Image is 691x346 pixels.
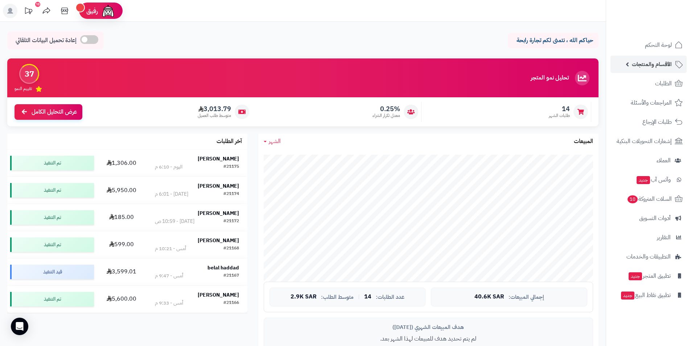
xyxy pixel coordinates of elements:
span: السلات المتروكة [627,194,672,204]
span: تطبيق المتجر [628,271,671,281]
span: الطلبات [655,78,672,89]
span: إعادة تحميل البيانات التلقائي [16,36,77,45]
a: تطبيق نقاط البيعجديد [610,286,687,304]
a: لوحة التحكم [610,36,687,54]
span: طلبات الإرجاع [642,117,672,127]
span: الأقسام والمنتجات [632,59,672,69]
td: 185.00 [97,204,147,231]
div: 10 [35,2,40,7]
div: هدف المبيعات الشهري ([DATE]) [270,323,587,331]
div: تم التنفيذ [10,292,94,306]
strong: [PERSON_NAME] [198,155,239,163]
a: تطبيق المتجرجديد [610,267,687,285]
div: تم التنفيذ [10,156,94,170]
div: تم التنفيذ [10,183,94,198]
td: 5,600.00 [97,286,147,313]
strong: belal haddad [207,264,239,272]
div: أمس - 9:33 م [155,300,183,307]
a: طلبات الإرجاع [610,113,687,131]
div: تم التنفيذ [10,237,94,252]
h3: المبيعات [574,138,593,145]
span: جديد [621,292,634,300]
div: قيد التنفيذ [10,265,94,279]
span: 40.6K SAR [474,294,504,300]
span: متوسط الطلب: [321,294,354,300]
strong: [PERSON_NAME] [198,291,239,299]
span: جديد [629,272,642,280]
span: 3,013.79 [198,105,231,113]
strong: [PERSON_NAME] [198,182,239,190]
div: أمس - 10:21 م [155,245,186,252]
div: #21172 [223,218,239,225]
a: التطبيقات والخدمات [610,248,687,265]
strong: [PERSON_NAME] [198,209,239,217]
span: معدل تكرار الشراء [373,113,400,119]
a: أدوات التسويق [610,209,687,227]
a: الشهر [264,137,281,146]
span: التطبيقات والخدمات [626,252,671,262]
div: اليوم - 6:10 م [155,163,182,171]
div: #21174 [223,191,239,198]
span: | [358,294,360,300]
span: 0.25% [373,105,400,113]
div: #21175 [223,163,239,171]
span: 14 [549,105,570,113]
a: العملاء [610,152,687,169]
span: رفيق [86,7,98,15]
div: [DATE] - 10:59 ص [155,218,194,225]
a: عرض التحليل الكامل [15,104,82,120]
span: الشهر [269,137,281,146]
a: السلات المتروكة10 [610,190,687,208]
img: ai-face.png [101,4,115,18]
a: وآتس آبجديد [610,171,687,188]
a: إشعارات التحويلات البنكية [610,133,687,150]
td: 1,306.00 [97,150,147,176]
p: لم يتم تحديد هدف للمبيعات لهذا الشهر بعد. [270,335,587,343]
span: 14 [364,294,371,300]
span: تقييم النمو [15,86,32,92]
p: حياكم الله ، نتمنى لكم تجارة رابحة [513,36,593,45]
span: طلبات الشهر [549,113,570,119]
span: متوسط طلب العميل [198,113,231,119]
span: إجمالي المبيعات: [509,294,544,300]
span: أدوات التسويق [639,213,671,223]
div: #21166 [223,300,239,307]
span: جديد [637,176,650,184]
span: تطبيق نقاط البيع [620,290,671,300]
div: #21168 [223,245,239,252]
a: المراجعات والأسئلة [610,94,687,111]
div: [DATE] - 6:01 م [155,191,188,198]
a: تحديثات المنصة [19,4,37,20]
span: التقارير [657,232,671,243]
h3: تحليل نمو المتجر [531,75,569,81]
span: عرض التحليل الكامل [32,108,77,116]
span: 2.9K SAR [291,294,317,300]
div: أمس - 9:47 م [155,272,183,280]
span: لوحة التحكم [645,40,672,50]
span: وآتس آب [636,175,671,185]
span: إشعارات التحويلات البنكية [617,136,672,146]
div: تم التنفيذ [10,210,94,225]
a: الطلبات [610,75,687,92]
td: 3,599.01 [97,259,147,285]
span: عدد الطلبات: [376,294,404,300]
span: المراجعات والأسئلة [631,98,672,108]
a: التقارير [610,229,687,246]
td: 5,950.00 [97,177,147,204]
div: #21167 [223,272,239,280]
div: Open Intercom Messenger [11,318,28,335]
h3: آخر الطلبات [217,138,242,145]
strong: [PERSON_NAME] [198,237,239,244]
span: العملاء [657,155,671,166]
span: 10 [628,195,638,203]
td: 599.00 [97,231,147,258]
